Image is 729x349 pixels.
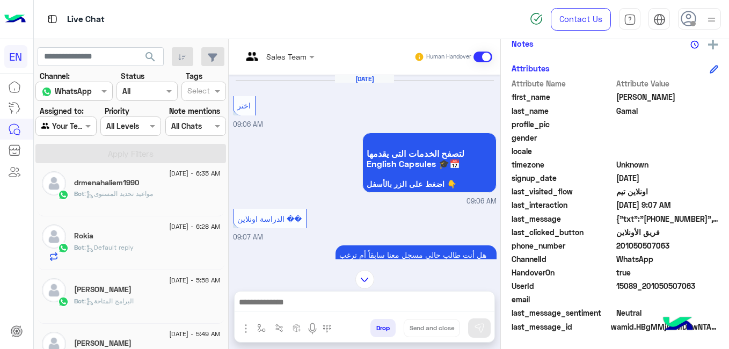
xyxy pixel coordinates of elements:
button: search [137,47,164,70]
img: send attachment [239,322,252,335]
span: 2 [616,253,719,265]
span: [DATE] - 5:49 AM [169,329,220,339]
p: Live Chat [67,12,105,27]
button: select flow [253,319,271,337]
span: 09:06 AM [466,197,497,207]
span: اضغط على الزر بالأسفل 👇 [367,180,492,188]
span: Bot [74,243,84,251]
button: Drop [370,319,396,337]
small: Human Handover [426,53,471,61]
span: Attribute Name [512,78,614,89]
span: Unknown [616,159,719,170]
span: [DATE] - 5:58 AM [169,275,220,285]
label: Tags [186,70,202,82]
span: email [512,294,614,305]
span: Bot [74,190,84,198]
span: last_message_sentiment [512,307,614,318]
span: UserId [512,280,614,292]
img: WhatsApp [58,190,69,200]
label: Priority [105,105,129,117]
span: signup_date [512,172,614,184]
a: Contact Us [551,8,611,31]
span: 2025-09-07T16:07:59.003Z [616,199,719,210]
span: Mahmoud [616,91,719,103]
span: last_interaction [512,199,614,210]
div: Select [186,85,210,99]
span: last_visited_flow [512,186,614,197]
img: defaultAdmin.png [42,224,66,249]
h6: Attributes [512,63,550,73]
h5: drmenahaliem1990 [74,178,139,187]
img: tab [624,13,636,26]
span: {"txt":"+201203599998","t":4,"ti":"اتصل بنا"} [616,213,719,224]
button: Send and close [404,319,460,337]
span: 201050507063 [616,240,719,251]
span: true [616,267,719,278]
img: WhatsApp [58,243,69,253]
button: Trigger scenario [271,319,288,337]
img: tab [653,13,666,26]
h6: [DATE] [335,75,394,83]
img: make a call [323,324,331,333]
span: : Default reply [84,243,134,251]
span: [DATE] - 6:28 AM [169,222,220,231]
img: notes [690,40,699,49]
img: scroll [355,270,374,289]
span: ChannelId [512,253,614,265]
span: null [616,132,719,143]
span: Attribute Value [616,78,719,89]
img: WhatsApp [58,296,69,307]
img: hulul-logo.png [659,306,697,344]
img: defaultAdmin.png [42,171,66,195]
img: send voice note [306,322,319,335]
button: Apply Filters [35,144,226,163]
label: Channel: [40,70,70,82]
div: EN [4,45,27,68]
span: HandoverOn [512,267,614,278]
span: : مواعيد تحديد المستوى [84,190,153,198]
span: [DATE] - 6:35 AM [169,169,220,178]
span: Bot [74,297,84,305]
span: timezone [512,159,614,170]
img: select flow [257,324,266,332]
span: الدراسة اونلاين �� [237,214,302,223]
span: 09:06 AM [233,120,263,128]
span: null [616,146,719,157]
span: wamid.HBgMMjAxMDUwNTA3MDYzFQIAEhggQUNBNkUzQzI0ODgyRDUwNjlGM0NCNDI0RDIyNEM3NDMA [611,321,718,332]
span: اختر [237,101,251,110]
img: tab [46,12,59,26]
span: null [616,294,719,305]
span: first_name [512,91,614,103]
span: Gamal [616,105,719,117]
img: add [708,40,718,49]
span: 09:07 AM [233,233,263,241]
label: Assigned to: [40,105,84,117]
h5: جيجي [74,285,132,294]
span: 2025-09-07T16:06:48.669Z [616,172,719,184]
img: spinner [530,12,543,25]
span: فريق الأونلاين [616,227,719,238]
span: last_message [512,213,614,224]
span: phone_number [512,240,614,251]
p: 7/9/2025, 9:07 AM [336,245,497,275]
img: create order [293,324,301,332]
h5: Rokia [74,231,93,241]
span: : البرامج المتاحة [84,297,134,305]
span: last_message_id [512,321,609,332]
h5: Seif Yousef [74,339,132,348]
span: profile_pic [512,119,614,130]
button: create order [288,319,306,337]
img: profile [705,13,718,26]
span: لتصفح الخدمات التى يقدمها English Capsules 🎓📅 [367,148,492,169]
img: defaultAdmin.png [42,278,66,302]
span: last_name [512,105,614,117]
a: tab [619,8,640,31]
span: locale [512,146,614,157]
span: 15089_201050507063 [616,280,719,292]
img: Logo [4,8,26,31]
span: 0 [616,307,719,318]
span: gender [512,132,614,143]
span: اونلاين تيم [616,186,719,197]
label: Note mentions [169,105,220,117]
span: search [144,50,157,63]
